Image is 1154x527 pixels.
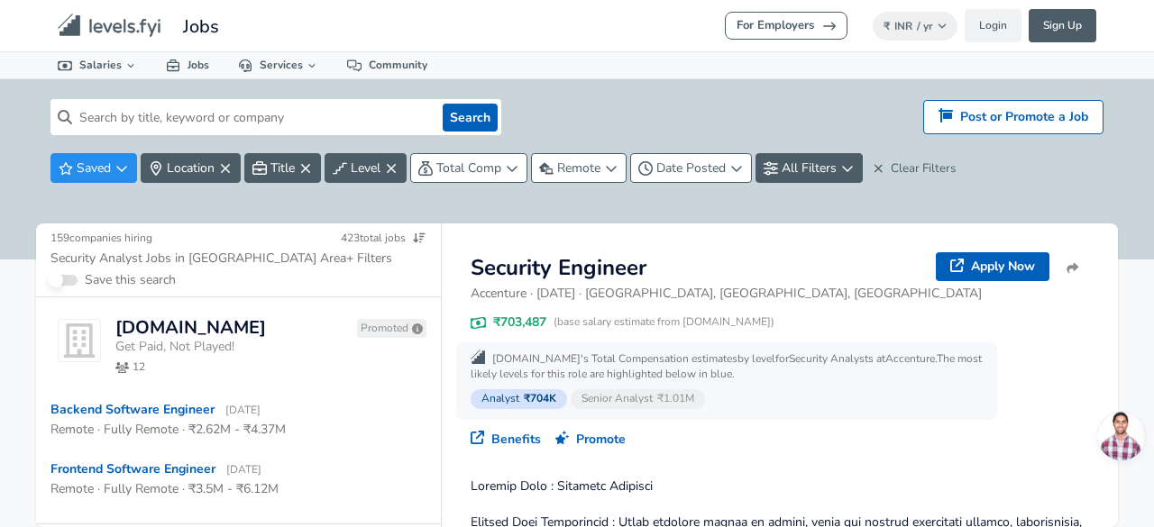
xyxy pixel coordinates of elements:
[36,297,441,523] div: Levels.fyi logo[DOMAIN_NAME]PromotedGet Paid, Not Played!12Backend Software Engineer [DATE]Remote...
[36,450,441,509] a: Frontend Software Engineer [DATE]Remote · Fully Remote · ₹3.5M - ₹6.12M
[471,252,929,283] h1: Security Engineer
[1057,252,1089,285] button: Share
[884,19,890,33] span: ₹
[866,153,963,184] button: Clear Filters
[58,319,101,362] img: Levels.fyi logo
[471,313,1089,332] div: ₹703,487
[1029,9,1096,42] a: Sign Up
[333,52,442,78] a: Community
[936,252,1049,281] a: Apply Now
[436,159,501,177] span: Total Comp
[756,153,863,183] button: All Filters
[410,153,527,183] button: Total Comp
[85,271,176,289] span: Save this search
[965,9,1021,42] a: Login
[270,159,295,177] span: Title
[244,153,321,183] button: Title
[346,250,392,267] span: + Filters
[325,153,407,183] button: Level
[656,159,726,177] span: Date Posted
[50,480,279,498] div: Remote · Fully Remote · ₹3.5M - ₹6.12M
[531,153,627,183] button: Remote
[657,391,694,405] span: ₹1.01M
[36,390,441,450] a: Backend Software Engineer [DATE]Remote · Fully Remote · ₹2.62M - ₹4.37M
[471,350,485,364] img: svg+xml;base64,PHN2ZyB3aWR0aD0iMTYiIGhlaWdodD0iMTYiIGZpbGw9Im5vbmUiIHhtbG5zPSJodHRwOi8vd3d3LnczLm...
[443,104,498,132] button: Search
[471,350,983,382] p: [DOMAIN_NAME]'s Total Compensation estimates by level for Security Analyst s at Accenture . The m...
[226,462,261,477] span: [DATE]
[183,11,219,41] span: Jobs
[50,421,286,439] div: Remote · Fully Remote · ₹2.62M - ₹4.37M
[77,159,111,177] span: Saved
[341,231,426,246] span: 423 total jobs
[225,403,261,417] span: [DATE]
[50,250,346,267] h1: Security Analyst Jobs in [GEOGRAPHIC_DATA] Area
[351,159,380,177] span: Level
[50,153,137,183] button: Saved
[923,100,1104,134] a: Post or Promote a Job
[167,159,215,177] span: Location
[555,431,626,449] a: Promote
[471,389,567,408] a: Analyst ₹704K
[115,338,426,356] div: Get Paid, Not Played!
[50,460,261,478] div: Frontend Software Engineer
[782,159,837,177] span: All Filters
[554,314,774,330] span: (base salary estimate from [DOMAIN_NAME])
[1097,412,1146,460] div: Open chat
[43,52,151,78] a: Salaries
[630,153,752,183] button: Date Posted
[725,12,847,40] a: For Employers
[571,389,705,408] a: Senior Analyst ₹1.01M
[50,401,261,419] div: Backend Software Engineer
[151,52,224,78] a: Jobs
[50,231,152,246] span: 159 companies hiring
[133,359,145,375] div: 12
[361,321,408,336] span: Promoted
[873,12,958,41] button: ₹INR/ yr
[471,431,541,449] a: Benefits
[557,159,600,177] span: Remote
[72,99,435,135] input: Search by title, keyword or company
[115,319,266,338] h2: [DOMAIN_NAME]
[917,19,933,33] span: / yr
[524,391,556,405] span: ₹704K
[141,153,241,183] button: Location
[894,19,912,33] span: INR
[36,7,1118,44] nav: primary
[471,285,1089,303] p: Accenture · [DATE] · [GEOGRAPHIC_DATA], [GEOGRAPHIC_DATA], [GEOGRAPHIC_DATA]
[224,52,333,78] a: Services
[357,319,426,338] a: Promoted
